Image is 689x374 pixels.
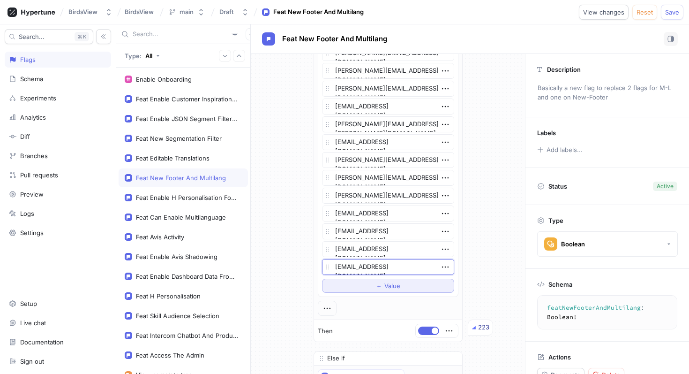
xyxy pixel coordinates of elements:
[533,80,681,105] p: Basically a new flag to replace 2 flags for M-L and one on New-Footer
[233,50,245,62] button: Collapse all
[20,210,34,217] div: Logs
[20,338,64,346] div: Documentation
[20,191,44,198] div: Preview
[282,35,387,43] span: Feat New Footer And Multilang
[322,63,454,79] textarea: [PERSON_NAME][EMAIL_ADDRESS][DOMAIN_NAME]
[20,114,46,121] div: Analytics
[561,240,585,248] div: Boolean
[665,9,679,15] span: Save
[548,180,567,193] p: Status
[534,144,585,156] button: Add labels...
[322,99,454,114] textarea: [EMAIL_ADDRESS][DOMAIN_NAME]
[136,273,238,280] div: Feat Enable Dashboard Data From Timescale
[136,194,238,201] div: Feat Enable H Personalisation For Missing Skills
[136,76,192,83] div: Enable Onboarding
[121,47,163,64] button: Type: All
[478,323,489,332] div: 223
[136,174,226,182] div: Feat New Footer And Multilang
[322,170,454,186] textarea: [PERSON_NAME][EMAIL_ADDRESS][DOMAIN_NAME]
[20,300,37,307] div: Setup
[537,231,678,257] button: Boolean
[632,5,657,20] button: Reset
[537,129,556,137] p: Labels
[579,5,629,20] button: View changes
[136,154,210,162] div: Feat Editable Translations
[136,115,238,122] div: Feat Enable JSON Segment Filtering
[637,9,653,15] span: Reset
[136,332,238,339] div: Feat Intercom Chatbot And Product Tour
[20,319,46,327] div: Live chat
[548,217,563,224] p: Type
[5,29,93,44] button: Search...K
[548,353,571,361] p: Actions
[216,4,253,20] button: Draft
[322,152,454,168] textarea: [PERSON_NAME][EMAIL_ADDRESS][DOMAIN_NAME]
[136,312,219,320] div: Feat Skill Audience Selection
[136,292,201,300] div: Feat H Personalisation
[384,283,400,289] span: Value
[20,358,44,365] div: Sign out
[20,75,43,83] div: Schema
[327,354,345,363] p: Else if
[136,351,204,359] div: Feat Access The Admin
[65,4,116,20] button: BirdsView
[583,9,624,15] span: View changes
[136,214,226,221] div: Feat Can Enable Multilanguage
[75,32,89,41] div: K
[219,50,231,62] button: Expand all
[318,327,333,336] p: Then
[125,8,154,15] span: BirdsView
[19,34,45,39] span: Search...
[322,279,454,293] button: ＋Value
[136,95,238,103] div: Feat Enable Customer Inspiration Skill
[322,223,454,239] textarea: [EMAIL_ADDRESS][DOMAIN_NAME]
[20,152,48,160] div: Branches
[548,281,572,288] p: Schema
[136,233,184,241] div: Feat Avis Activity
[322,134,454,150] textarea: [EMAIL_ADDRESS][DOMAIN_NAME]
[322,259,454,275] textarea: [EMAIL_ADDRESS][DOMAIN_NAME]
[322,241,454,257] textarea: [EMAIL_ADDRESS][DOMAIN_NAME]
[136,253,217,260] div: Feat Enable Avis Shadowing
[125,52,142,60] p: Type:
[20,229,44,237] div: Settings
[145,52,152,60] div: All
[322,206,454,221] textarea: [EMAIL_ADDRESS][DOMAIN_NAME]
[133,30,228,39] input: Search...
[165,4,209,20] button: main
[547,66,581,73] p: Description
[20,171,58,179] div: Pull requests
[661,5,683,20] button: Save
[322,188,454,204] textarea: [PERSON_NAME][EMAIL_ADDRESS][DOMAIN_NAME]
[20,56,36,63] div: Flags
[20,94,56,102] div: Experiments
[273,8,364,17] div: Feat New Footer And Multilang
[180,8,194,16] div: main
[376,283,382,289] span: ＋
[322,116,454,132] textarea: [PERSON_NAME][EMAIL_ADDRESS][PERSON_NAME][DOMAIN_NAME]
[657,182,674,191] div: Active
[219,8,234,16] div: Draft
[136,135,222,142] div: Feat New Segmentation Filter
[5,334,111,350] a: Documentation
[322,81,454,97] textarea: [PERSON_NAME][EMAIL_ADDRESS][DOMAIN_NAME]
[68,8,97,16] div: BirdsView
[20,133,30,140] div: Diff
[541,299,681,325] textarea: featNewFooterAndMultilang: Boolean!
